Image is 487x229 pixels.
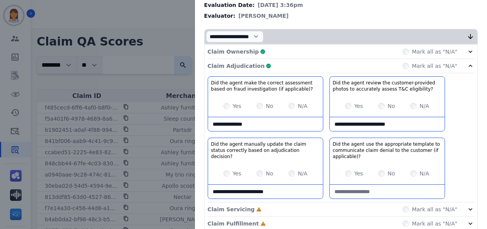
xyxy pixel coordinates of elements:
[388,102,395,110] label: No
[412,48,457,56] label: Mark all as "N/A"
[266,170,273,177] label: No
[211,141,320,160] h3: Did the agent manually update the claim status correctly based on adjudication decision?
[388,170,395,177] label: No
[298,102,307,110] label: N/A
[204,1,478,9] div: Evaluation Date:
[333,80,442,92] h3: Did the agent review the customer-provided photos to accurately assess T&C eligibility?
[204,12,478,20] div: Evaluator:
[233,102,242,110] label: Yes
[412,205,457,213] label: Mark all as "N/A"
[298,170,307,177] label: N/A
[266,102,273,110] label: No
[258,1,303,9] span: [DATE] 3:36pm
[208,62,265,70] p: Claim Adjudication
[412,220,457,227] label: Mark all as "N/A"
[333,141,442,160] h3: Did the agent use the appropriate template to communicate claim denial to the customer (if applic...
[208,48,259,56] p: Claim Ownership
[208,220,259,227] p: Claim Fulfillment
[420,102,429,110] label: N/A
[238,12,289,20] span: [PERSON_NAME]
[211,80,320,92] h3: Did the agent make the correct assessment based on fraud investigation (if applicable)?
[208,205,255,213] p: Claim Servicing
[354,170,363,177] label: Yes
[354,102,363,110] label: Yes
[412,62,457,70] label: Mark all as "N/A"
[420,170,429,177] label: N/A
[233,170,242,177] label: Yes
